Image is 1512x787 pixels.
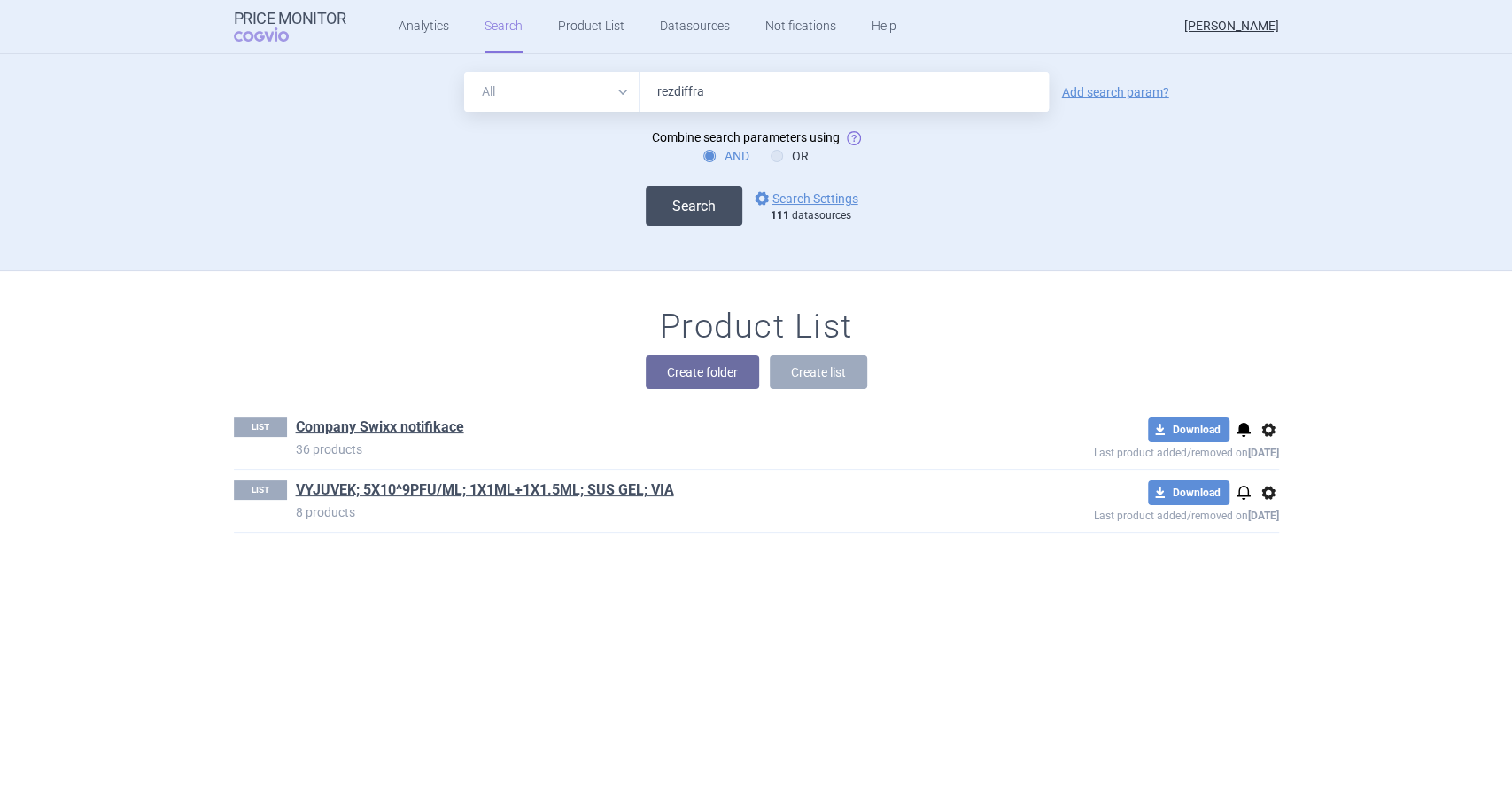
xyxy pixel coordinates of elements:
[1248,447,1279,459] strong: [DATE]
[646,355,759,389] button: Create folder
[771,147,809,165] label: OR
[965,505,1279,522] p: Last product added/removed on
[660,307,853,347] h1: Product List
[234,480,287,500] p: LIST
[1148,480,1229,505] button: Download
[703,147,749,165] label: AND
[771,209,789,222] strong: 111
[296,480,674,503] h1: VYJUVEK; 5X10^9PFU/ML; 1X1ML+1X1.5ML; SUS GEL; VIA
[296,417,464,440] h1: Company Swixx notifikace
[751,188,858,209] a: Search Settings
[234,417,287,437] p: LIST
[1062,86,1169,98] a: Add search param?
[1248,510,1279,522] strong: [DATE]
[234,10,346,43] a: Price MonitorCOGVIO
[234,27,314,42] span: COGVIO
[770,355,867,389] button: Create list
[1148,417,1229,442] button: Download
[965,442,1279,459] p: Last product added/removed on
[296,417,464,437] a: Company Swixx notifikace
[646,186,742,226] button: Search
[296,440,965,458] p: 36 products
[652,130,840,144] span: Combine search parameters using
[296,480,674,500] a: VYJUVEK; 5X10^9PFU/ML; 1X1ML+1X1.5ML; SUS GEL; VIA
[234,10,346,27] strong: Price Monitor
[296,503,965,521] p: 8 products
[771,209,867,223] div: datasources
